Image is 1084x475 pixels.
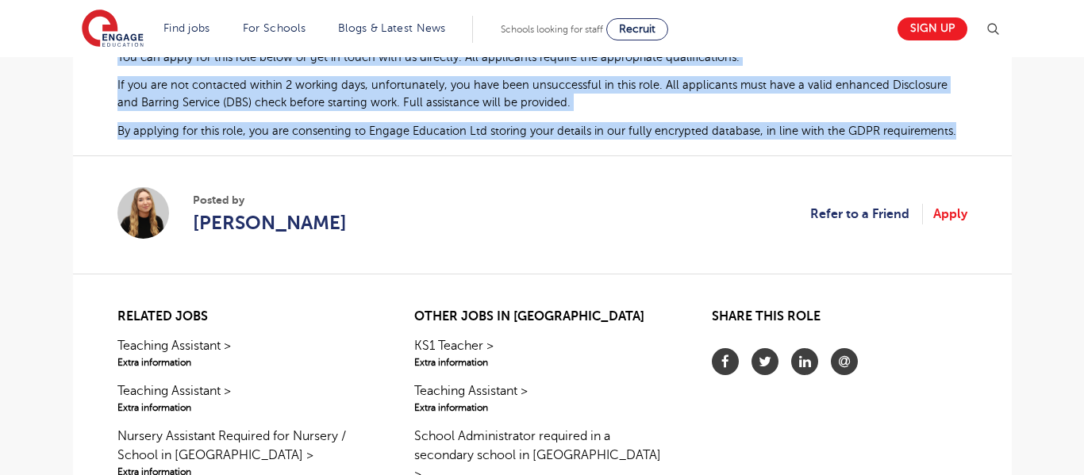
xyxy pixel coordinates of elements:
h2: Other jobs in [GEOGRAPHIC_DATA] [414,309,669,324]
a: [PERSON_NAME] [193,209,347,237]
a: Recruit [606,18,668,40]
a: KS1 Teacher >Extra information [414,336,669,370]
span: You can apply for this role below or get in touch with us directly. All applicants require the ap... [117,51,740,63]
a: Teaching Assistant >Extra information [117,336,372,370]
a: Sign up [898,17,967,40]
img: Engage Education [82,10,144,49]
a: Blogs & Latest News [338,22,446,34]
a: Find jobs [163,22,210,34]
span: By applying for this role, you are consenting to Engage Education Ltd storing your details in our... [117,124,956,137]
a: Refer to a Friend [810,204,923,224]
span: Extra information [414,400,669,415]
span: Extra information [117,400,372,415]
a: For Schools [243,22,306,34]
span: Schools looking for staff [501,24,603,35]
a: Apply [933,204,967,224]
span: Extra information [117,355,372,370]
a: Teaching Assistant >Extra information [414,381,669,415]
a: Teaching Assistant >Extra information [117,381,372,415]
span: Recruit [619,23,655,35]
span: If you are not contacted within 2 working days, unfortunately, you have been unsuccessful in this... [117,79,948,109]
h2: Share this role [712,309,967,332]
span: Posted by [193,192,347,209]
span: Extra information [414,355,669,370]
h2: Related jobs [117,309,372,324]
